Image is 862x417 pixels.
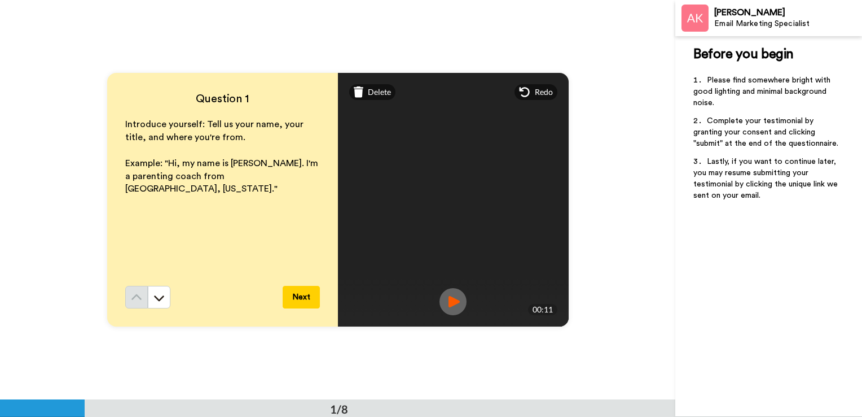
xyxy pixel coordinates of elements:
h4: Question 1 [125,91,320,107]
div: Redo [514,84,557,100]
div: Delete [349,84,396,100]
img: Profile Image [681,5,709,32]
span: Lastly, if you want to continue later, you may resume submitting your testimonial by clicking the... [693,158,840,199]
span: Example: "Hi, my name is [PERSON_NAME]. I'm a parenting coach from [GEOGRAPHIC_DATA], [US_STATE]." [125,159,320,194]
div: Email Marketing Specialist [714,19,861,29]
div: 00:11 [528,304,557,315]
img: ic_record_play.svg [439,288,467,315]
span: Introduce yourself: Tell us your name, your title, and where you're from. [125,120,306,142]
button: Next [283,286,320,309]
div: 1/8 [312,401,366,417]
div: [PERSON_NAME] [714,7,861,18]
span: Redo [535,86,553,98]
span: Please find somewhere bright with good lighting and minimal background noise. [693,76,833,107]
span: Complete your testimonial by granting your consent and clicking "submit" at the end of the questi... [693,117,838,147]
span: Before you begin [693,47,793,61]
span: Delete [368,86,391,98]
